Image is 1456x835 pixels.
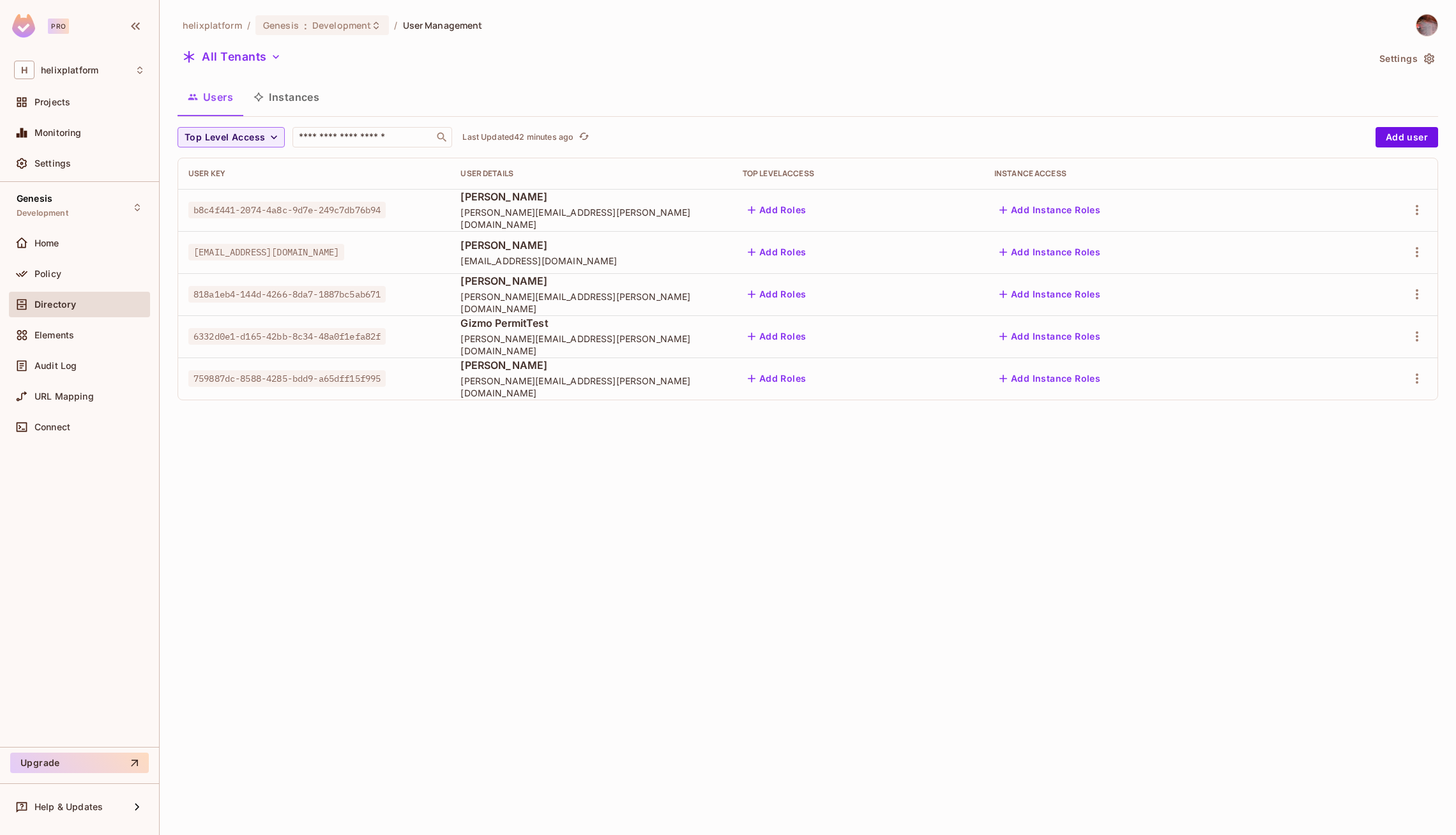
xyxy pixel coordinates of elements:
button: Add Roles [743,200,812,220]
span: Click to refresh data [573,130,591,145]
div: User Key [188,169,440,179]
button: Add user [1376,127,1438,147]
span: H [14,61,34,79]
button: refresh [576,130,591,145]
div: Instance Access [994,169,1320,179]
span: 818a1eb4-144d-4266-8da7-1887bc5ab671 [188,286,386,303]
span: Settings [34,158,71,169]
button: Add Instance Roles [994,200,1105,220]
span: [PERSON_NAME] [460,190,722,204]
button: Add Roles [743,242,812,262]
span: refresh [579,131,589,144]
span: the active workspace [183,19,242,31]
button: Upgrade [10,753,149,773]
li: / [247,19,250,31]
span: [PERSON_NAME][EMAIL_ADDRESS][PERSON_NAME][DOMAIN_NAME] [460,333,722,357]
span: Projects [34,97,70,107]
button: Add Roles [743,368,812,389]
span: Policy [34,269,61,279]
div: Top Level Access [743,169,974,179]
span: Help & Updates [34,802,103,812]
span: Workspace: helixplatform [41,65,98,75]
span: Development [17,208,68,218]
span: Directory [34,299,76,310]
button: Add Instance Roles [994,368,1105,389]
span: Genesis [263,19,299,31]
span: Connect [34,422,70,432]
span: Home [34,238,59,248]
button: Add Instance Roles [994,284,1105,305]
span: [EMAIL_ADDRESS][DOMAIN_NAME] [460,255,722,267]
span: [PERSON_NAME][EMAIL_ADDRESS][PERSON_NAME][DOMAIN_NAME] [460,206,722,230]
span: User Management [403,19,483,31]
span: [PERSON_NAME] [460,358,722,372]
button: Settings [1374,49,1438,69]
span: Genesis [17,193,52,204]
button: Users [178,81,243,113]
p: Last Updated 42 minutes ago [462,132,573,142]
button: Add Instance Roles [994,242,1105,262]
span: [PERSON_NAME][EMAIL_ADDRESS][PERSON_NAME][DOMAIN_NAME] [460,375,722,399]
span: : [303,20,308,31]
img: SReyMgAAAABJRU5ErkJggg== [12,14,35,38]
li: / [394,19,397,31]
span: 6332d0e1-d165-42bb-8c34-48a0f1efa82f [188,328,386,345]
span: [PERSON_NAME] [460,238,722,252]
img: David Earl [1416,15,1437,36]
span: [PERSON_NAME][EMAIL_ADDRESS][PERSON_NAME][DOMAIN_NAME] [460,290,722,315]
button: All Tenants [178,47,286,67]
span: Gizmo PermitTest [460,316,722,330]
button: Add Instance Roles [994,326,1105,347]
div: Pro [48,19,69,34]
span: Top Level Access [185,130,265,146]
span: Elements [34,330,74,340]
span: Development [312,19,371,31]
div: User Details [460,169,722,179]
span: Monitoring [34,128,82,138]
button: Add Roles [743,326,812,347]
button: Top Level Access [178,127,285,147]
span: 759887dc-8588-4285-bdd9-a65dff15f995 [188,370,386,387]
button: Instances [243,81,330,113]
button: Add Roles [743,284,812,305]
span: [PERSON_NAME] [460,274,722,288]
span: URL Mapping [34,391,94,402]
span: b8c4f441-2074-4a8c-9d7e-249c7db76b94 [188,202,386,218]
span: Audit Log [34,361,77,371]
span: [EMAIL_ADDRESS][DOMAIN_NAME] [188,244,344,260]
